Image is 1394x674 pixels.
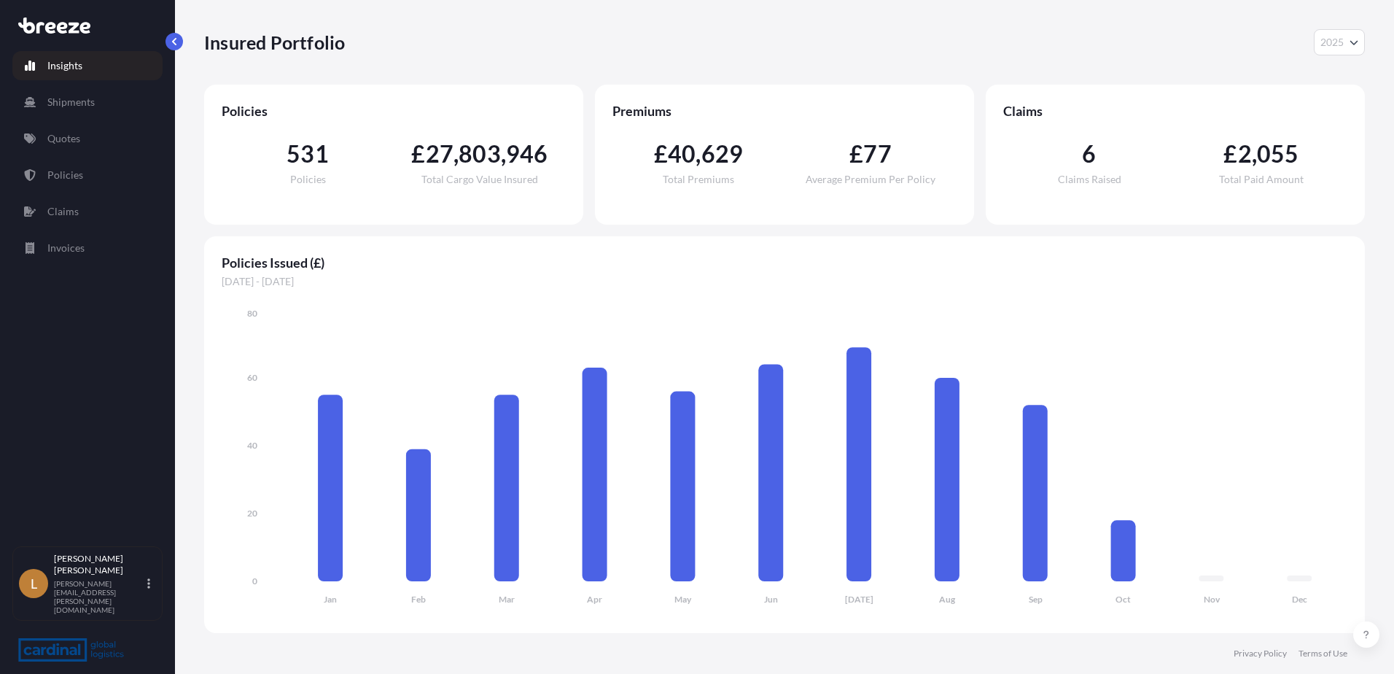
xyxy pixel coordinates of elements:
a: Privacy Policy [1234,648,1287,659]
span: £ [849,142,863,166]
tspan: Dec [1292,594,1307,605]
span: 946 [506,142,548,166]
span: 803 [459,142,501,166]
span: 629 [701,142,744,166]
span: Total Premiums [663,174,734,185]
button: Year Selector [1314,29,1365,55]
span: £ [654,142,668,166]
a: Claims [12,197,163,226]
span: Total Cargo Value Insured [421,174,538,185]
span: Policies [290,174,326,185]
tspan: Jun [764,594,778,605]
p: Shipments [47,95,95,109]
tspan: 40 [247,440,257,451]
a: Quotes [12,124,163,153]
tspan: Apr [587,594,602,605]
tspan: Oct [1115,594,1131,605]
span: 40 [668,142,696,166]
span: Policies Issued (£) [222,254,1347,271]
tspan: Aug [939,594,956,605]
span: £ [411,142,425,166]
span: , [696,142,701,166]
span: 6 [1082,142,1096,166]
p: Invoices [47,241,85,255]
span: , [501,142,506,166]
a: Terms of Use [1298,648,1347,659]
tspan: Sep [1029,594,1043,605]
span: 055 [1257,142,1299,166]
span: 2025 [1320,35,1344,50]
p: Insured Portfolio [204,31,345,54]
span: Claims Raised [1058,174,1121,185]
tspan: 0 [252,576,257,586]
p: Insights [47,58,82,73]
tspan: May [674,594,692,605]
tspan: 20 [247,508,257,519]
tspan: 80 [247,308,257,319]
tspan: Feb [411,594,426,605]
p: Policies [47,168,83,182]
p: [PERSON_NAME] [PERSON_NAME] [54,553,144,576]
tspan: Jan [324,594,337,605]
tspan: Mar [499,594,515,605]
span: 2 [1238,142,1252,166]
tspan: [DATE] [845,594,873,605]
span: Total Paid Amount [1219,174,1304,185]
p: [PERSON_NAME][EMAIL_ADDRESS][PERSON_NAME][DOMAIN_NAME] [54,579,144,614]
span: Policies [222,102,566,120]
span: Claims [1003,102,1347,120]
p: Quotes [47,131,80,146]
a: Shipments [12,88,163,117]
span: 77 [863,142,891,166]
span: 27 [426,142,453,166]
span: L [31,576,37,591]
a: Policies [12,160,163,190]
img: organization-logo [18,638,124,662]
span: , [453,142,459,166]
span: 531 [287,142,329,166]
tspan: Nov [1204,594,1220,605]
p: Claims [47,204,79,219]
tspan: 60 [247,372,257,383]
span: Average Premium Per Policy [806,174,935,185]
a: Insights [12,51,163,80]
a: Invoices [12,233,163,263]
span: £ [1223,142,1237,166]
span: [DATE] - [DATE] [222,274,1347,289]
span: Premiums [612,102,957,120]
span: , [1252,142,1257,166]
